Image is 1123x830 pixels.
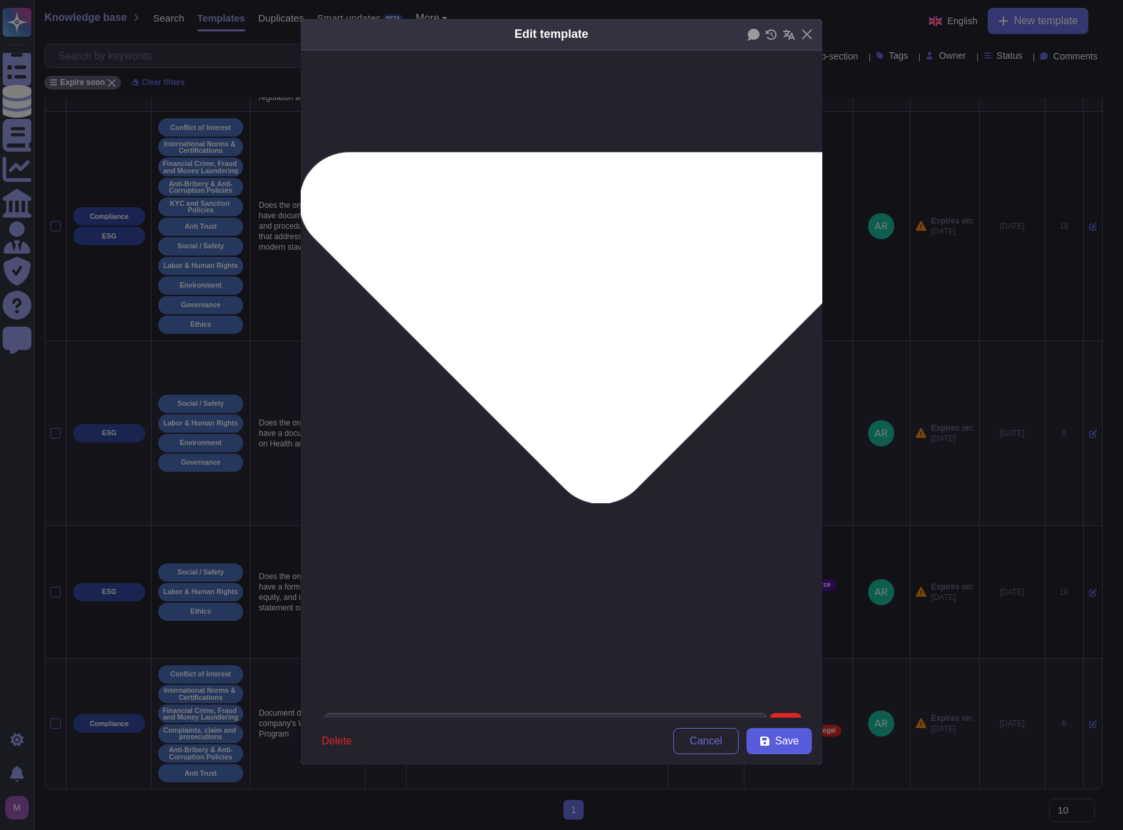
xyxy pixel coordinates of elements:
[746,728,812,754] button: Save
[775,736,799,746] span: Save
[311,728,362,754] button: Delete
[325,713,767,752] textarea: Do you have a whistleblowing policy? If so what is it/Why not?
[673,728,739,754] button: Cancel
[514,25,588,43] div: Edit template
[690,736,722,746] span: Cancel
[322,736,352,746] span: Delete
[797,24,817,44] button: Close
